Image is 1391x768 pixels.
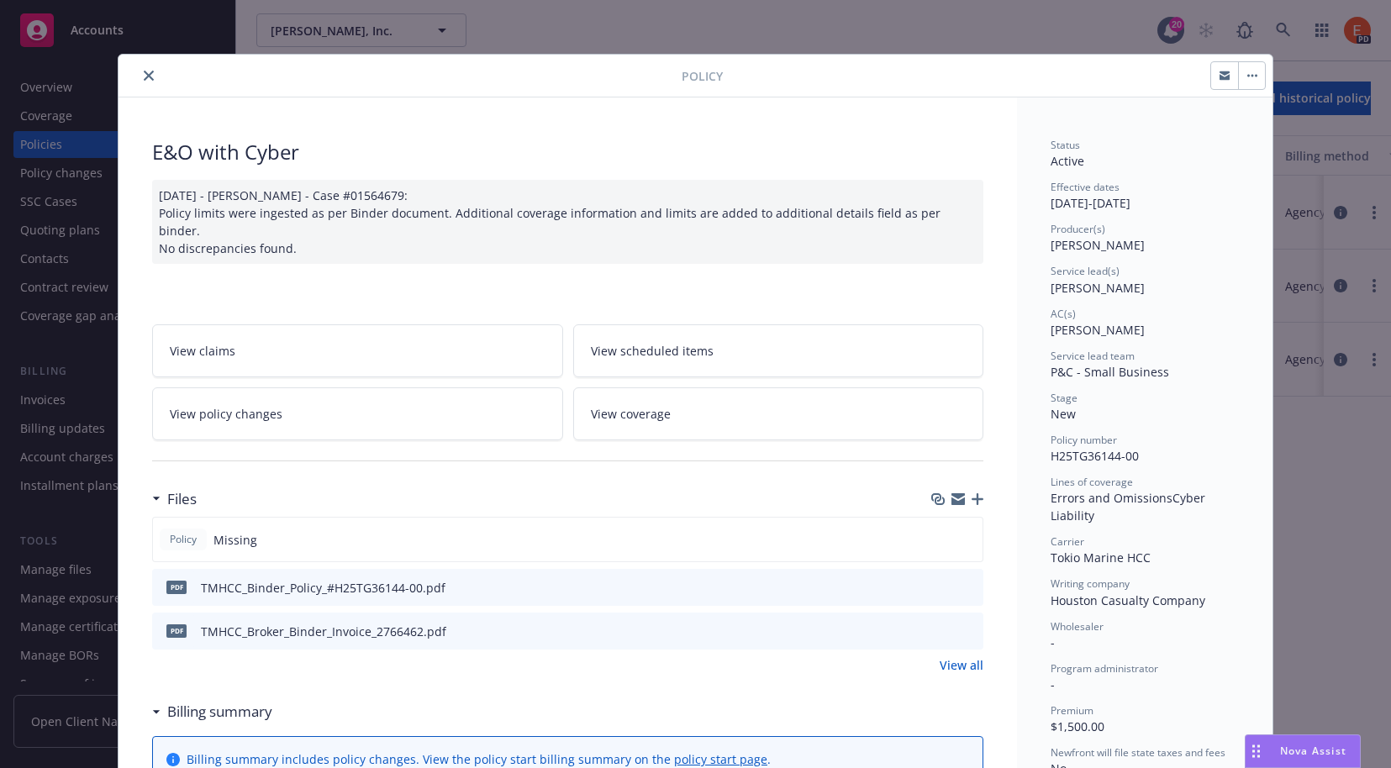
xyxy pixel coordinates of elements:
[1280,744,1346,758] span: Nova Assist
[935,623,948,640] button: download file
[1051,433,1117,447] span: Policy number
[1051,550,1151,565] span: Tokio Marine HCC
[1051,391,1077,405] span: Stage
[167,488,197,510] h3: Files
[1245,734,1361,768] button: Nova Assist
[187,750,771,768] div: Billing summary includes policy changes. View the policy start billing summary on the .
[166,624,187,637] span: pdf
[1051,490,1209,523] span: Cyber Liability
[1051,448,1139,464] span: H25TG36144-00
[573,324,984,377] a: View scheduled items
[1051,475,1133,489] span: Lines of coverage
[1051,264,1120,278] span: Service lead(s)
[1051,676,1055,692] span: -
[139,66,159,86] button: close
[1051,661,1158,676] span: Program administrator
[1051,280,1145,296] span: [PERSON_NAME]
[1051,349,1135,363] span: Service lead team
[940,656,983,674] a: View all
[674,751,767,767] a: policy start page
[573,387,984,440] a: View coverage
[166,581,187,593] span: pdf
[1051,745,1225,760] span: Newfront will file state taxes and fees
[1051,138,1080,152] span: Status
[1051,364,1169,380] span: P&C - Small Business
[1051,180,1120,194] span: Effective dates
[1246,735,1267,767] div: Drag to move
[152,180,983,264] div: [DATE] - [PERSON_NAME] - Case #01564679: Policy limits were ingested as per Binder document. Addi...
[962,623,977,640] button: preview file
[1051,307,1076,321] span: AC(s)
[1051,322,1145,338] span: [PERSON_NAME]
[213,531,257,549] span: Missing
[152,324,563,377] a: View claims
[170,342,235,360] span: View claims
[167,701,272,723] h3: Billing summary
[1051,619,1104,634] span: Wholesaler
[591,342,714,360] span: View scheduled items
[682,67,723,85] span: Policy
[170,405,282,423] span: View policy changes
[1051,490,1172,506] span: Errors and Omissions
[152,701,272,723] div: Billing summary
[1051,634,1055,650] span: -
[1051,718,1104,734] span: $1,500.00
[1051,534,1084,549] span: Carrier
[201,623,446,640] div: TMHCC_Broker_Binder_Invoice_2766462.pdf
[152,138,983,166] div: E&O with Cyber
[935,579,948,597] button: download file
[962,579,977,597] button: preview file
[152,488,197,510] div: Files
[1051,222,1105,236] span: Producer(s)
[1051,406,1076,422] span: New
[201,579,445,597] div: TMHCC_Binder_Policy_#H25TG36144-00.pdf
[1051,576,1130,591] span: Writing company
[1051,153,1084,169] span: Active
[166,532,200,547] span: Policy
[591,405,671,423] span: View coverage
[1051,237,1145,253] span: [PERSON_NAME]
[152,387,563,440] a: View policy changes
[1051,592,1205,608] span: Houston Casualty Company
[1051,703,1093,718] span: Premium
[1051,180,1239,212] div: [DATE] - [DATE]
